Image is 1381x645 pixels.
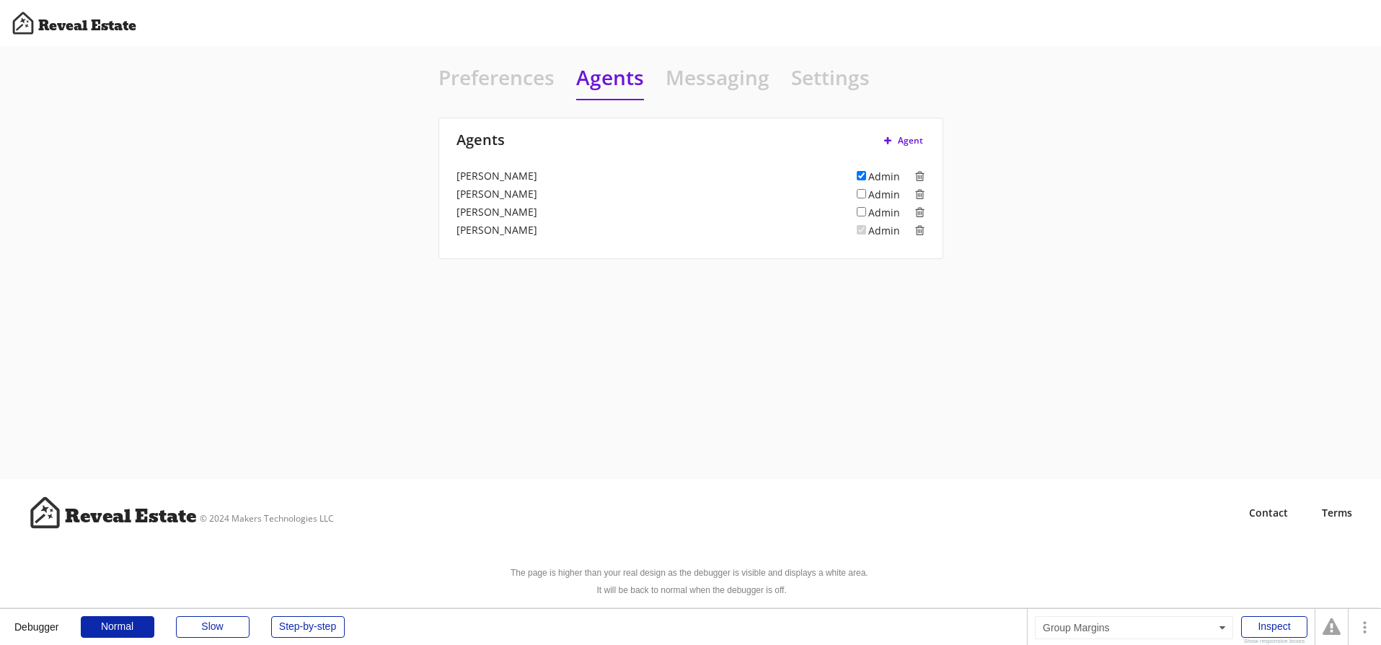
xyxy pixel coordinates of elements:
[791,63,870,99] h4: Settings
[1035,616,1233,639] div: Group Margins
[65,504,196,529] h4: Reveal Estate
[1249,506,1310,520] a: Contact
[14,609,59,632] div: Debugger
[898,136,923,145] span: Agent
[438,63,555,99] h4: Preferences
[666,63,769,99] h4: Messaging
[1241,639,1307,644] div: Show responsive boxes
[868,206,900,219] label: Admin
[868,170,900,183] label: Admin
[868,224,900,237] label: Admin
[576,63,644,100] h4: Agents
[81,616,154,638] div: Normal
[868,188,900,201] label: Admin
[882,132,925,150] button: Agent
[456,223,854,237] div: [PERSON_NAME]
[456,187,854,201] div: [PERSON_NAME]
[456,130,882,150] h6: Agents
[29,496,61,529] img: Artboard%201%20copy%203.svg
[456,205,854,219] div: [PERSON_NAME]
[176,616,250,638] div: Slow
[1241,616,1307,638] div: Inspect
[271,616,345,638] div: Step-by-step
[12,12,35,35] img: Artboard%201%20copy%203%20%281%29.svg
[456,169,854,183] div: [PERSON_NAME]
[38,17,136,35] h4: Reveal Estate
[1322,506,1352,520] a: Terms
[200,512,334,525] div: © 2024 Makers Technologies LLC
